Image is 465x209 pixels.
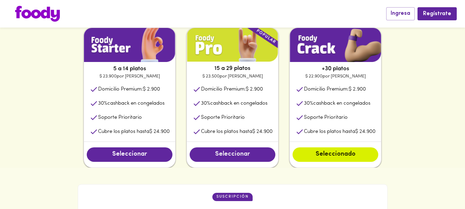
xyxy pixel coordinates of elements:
[94,151,166,158] span: Seleccionar
[98,128,170,135] p: Cubre los platos hasta $ 24.900
[201,86,263,93] p: Domicilio Premium:
[304,86,366,93] p: Domicilio Premium:
[201,101,210,106] span: 30 %
[246,87,263,92] span: $ 2.900
[84,73,175,80] p: $ 23.900 por [PERSON_NAME]
[84,28,175,62] img: plan1
[299,151,371,158] span: Seleccionado
[386,7,415,20] button: Ingresa
[304,100,370,107] p: cashback en congelados
[190,147,275,162] button: Seleccionar
[418,7,457,20] button: Regístrate
[304,114,348,121] p: Soporte Prioritario
[187,28,278,62] img: plan1
[201,128,273,135] p: Cubre los platos hasta $ 24.900
[304,128,376,135] p: Cubre los platos hasta $ 24.900
[87,147,172,162] button: Seleccionar
[201,100,267,107] p: cashback en congelados
[98,101,107,106] span: 30 %
[290,65,381,73] p: +30 platos
[216,194,249,200] p: suscripción
[197,151,268,158] span: Seleccionar
[98,100,165,107] p: cashback en congelados
[84,65,175,73] p: 5 a 14 platos
[15,6,60,22] img: logo.png
[187,64,278,73] p: 15 a 29 platos
[349,87,366,92] span: $ 2.900
[143,87,160,92] span: $ 2.900
[391,10,410,17] span: Ingresa
[98,114,142,121] p: Soporte Prioritario
[290,28,381,62] img: plan1
[293,147,378,162] button: Seleccionado
[98,86,160,93] p: Domicilio Premium:
[423,11,451,17] span: Regístrate
[187,73,278,80] p: $ 23.500 por [PERSON_NAME]
[201,114,245,121] p: Soporte Prioritario
[290,73,381,80] p: $ 22.900 por [PERSON_NAME]
[425,169,458,202] iframe: Messagebird Livechat Widget
[304,101,313,106] span: 30 %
